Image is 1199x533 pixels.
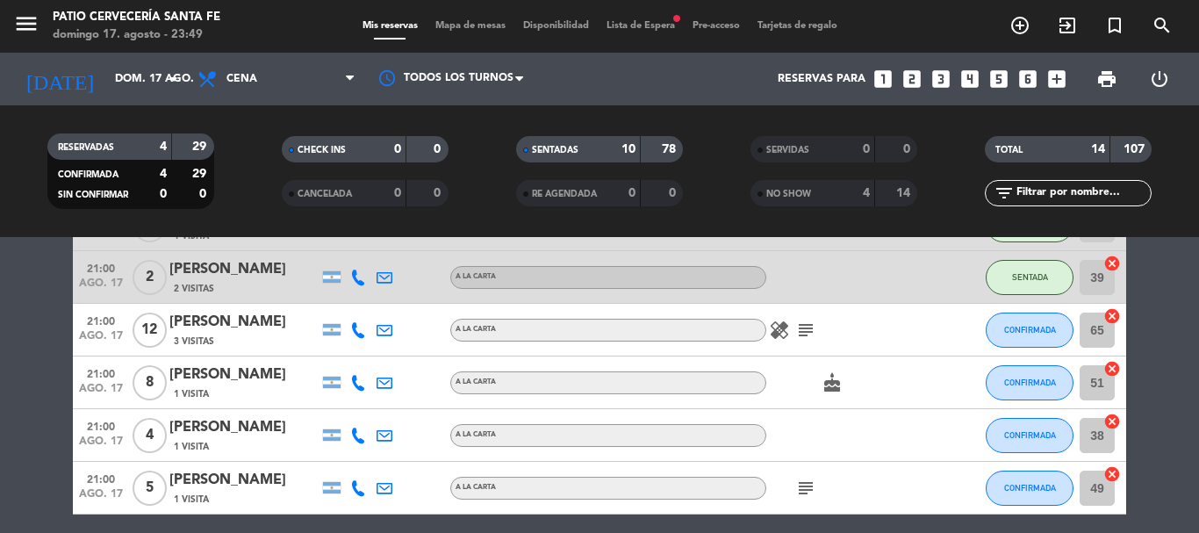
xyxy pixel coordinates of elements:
[192,140,210,153] strong: 29
[1124,143,1148,155] strong: 107
[1103,307,1121,325] i: cancel
[394,187,401,199] strong: 0
[1133,53,1186,105] div: LOG OUT
[133,260,167,295] span: 2
[994,183,1015,204] i: filter_list
[434,187,444,199] strong: 0
[79,277,123,298] span: ago. 17
[169,416,319,439] div: [PERSON_NAME]
[79,330,123,350] span: ago. 17
[169,469,319,492] div: [PERSON_NAME]
[1004,430,1056,440] span: CONFIRMADA
[174,335,214,349] span: 3 Visitas
[1016,68,1039,90] i: looks_6
[174,282,214,296] span: 2 Visitas
[58,143,114,152] span: RESERVADAS
[621,143,635,155] strong: 10
[226,73,257,85] span: Cena
[684,21,749,31] span: Pre-acceso
[456,273,496,280] span: A LA CARTA
[394,143,401,155] strong: 0
[749,21,846,31] span: Tarjetas de regalo
[532,190,597,198] span: RE AGENDADA
[13,11,39,37] i: menu
[79,257,123,277] span: 21:00
[169,364,319,386] div: [PERSON_NAME]
[1004,483,1056,493] span: CONFIRMADA
[174,493,209,507] span: 1 Visita
[986,418,1073,453] button: CONFIRMADA
[13,11,39,43] button: menu
[1045,68,1068,90] i: add_box
[669,187,679,199] strong: 0
[901,68,923,90] i: looks_two
[434,143,444,155] strong: 0
[1091,143,1105,155] strong: 14
[53,26,220,44] div: domingo 17. agosto - 23:49
[795,478,816,499] i: subject
[163,68,184,90] i: arrow_drop_down
[766,190,811,198] span: NO SHOW
[986,365,1073,400] button: CONFIRMADA
[58,170,118,179] span: CONFIRMADA
[199,188,210,200] strong: 0
[822,372,843,393] i: cake
[79,488,123,508] span: ago. 17
[169,258,319,281] div: [PERSON_NAME]
[995,146,1023,155] span: TOTAL
[298,190,352,198] span: CANCELADA
[354,21,427,31] span: Mis reservas
[1152,15,1173,36] i: search
[778,73,865,85] span: Reservas para
[863,187,870,199] strong: 4
[1103,255,1121,272] i: cancel
[514,21,598,31] span: Disponibilidad
[160,140,167,153] strong: 4
[456,431,496,438] span: A LA CARTA
[192,168,210,180] strong: 29
[174,229,209,243] span: 1 Visita
[1104,15,1125,36] i: turned_in_not
[133,471,167,506] span: 5
[133,365,167,400] span: 8
[1004,378,1056,387] span: CONFIRMADA
[79,383,123,403] span: ago. 17
[79,415,123,436] span: 21:00
[987,68,1010,90] i: looks_5
[13,60,106,98] i: [DATE]
[1103,360,1121,378] i: cancel
[671,13,682,24] span: fiber_manual_record
[1009,15,1030,36] i: add_circle_outline
[986,260,1073,295] button: SENTADA
[169,311,319,334] div: [PERSON_NAME]
[174,440,209,454] span: 1 Visita
[1096,68,1117,90] span: print
[133,313,167,348] span: 12
[795,320,816,341] i: subject
[427,21,514,31] span: Mapa de mesas
[598,21,684,31] span: Lista de Espera
[872,68,894,90] i: looks_one
[58,191,128,199] span: SIN CONFIRMAR
[863,143,870,155] strong: 0
[456,484,496,491] span: A LA CARTA
[79,436,123,456] span: ago. 17
[766,146,809,155] span: SERVIDAS
[456,378,496,385] span: A LA CARTA
[986,471,1073,506] button: CONFIRMADA
[769,320,790,341] i: healing
[1149,68,1170,90] i: power_settings_new
[958,68,981,90] i: looks_4
[133,418,167,453] span: 4
[986,313,1073,348] button: CONFIRMADA
[298,146,346,155] span: CHECK INS
[79,310,123,330] span: 21:00
[53,9,220,26] div: Patio Cervecería Santa Fe
[1012,272,1048,282] span: SENTADA
[79,468,123,488] span: 21:00
[160,168,167,180] strong: 4
[174,387,209,401] span: 1 Visita
[1015,184,1151,203] input: Filtrar por nombre...
[1057,15,1078,36] i: exit_to_app
[930,68,952,90] i: looks_3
